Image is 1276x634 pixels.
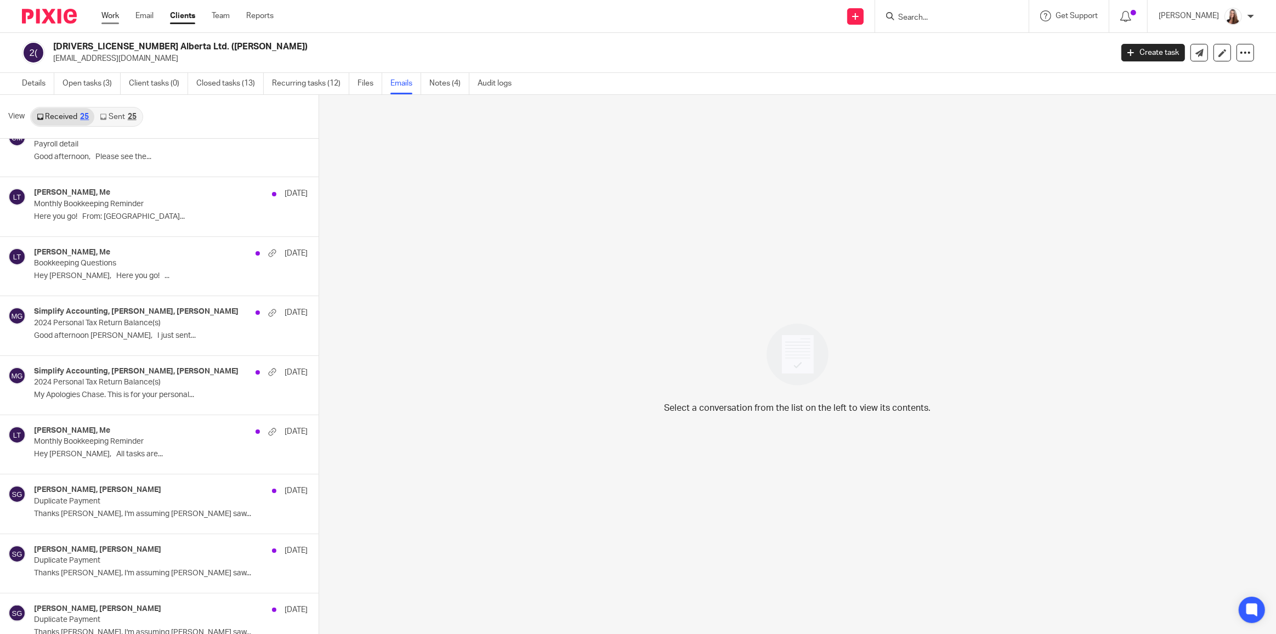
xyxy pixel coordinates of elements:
[285,307,308,318] p: [DATE]
[34,200,253,209] p: Monthly Bookkeeping Reminder
[8,545,26,563] img: svg%3E
[8,367,26,384] img: svg%3E
[358,73,382,94] a: Files
[272,73,349,94] a: Recurring tasks (12)
[101,10,119,21] a: Work
[34,319,253,328] p: 2024 Personal Tax Return Balance(s)
[80,113,89,121] div: 25
[8,248,26,265] img: svg%3E
[759,316,836,393] img: image
[34,615,253,625] p: Duplicate Payment
[128,113,137,121] div: 25
[31,108,94,126] a: Received25
[22,41,45,64] img: svg%3E
[1224,8,1242,25] img: Larissa-headshot-cropped.jpg
[63,73,121,94] a: Open tasks (3)
[135,10,154,21] a: Email
[34,510,308,519] p: Thanks [PERSON_NAME], I'm assuming [PERSON_NAME] saw...
[53,53,1105,64] p: [EMAIL_ADDRESS][DOMAIN_NAME]
[212,10,230,21] a: Team
[1056,12,1098,20] span: Get Support
[429,73,469,94] a: Notes (4)
[8,604,26,622] img: svg%3E
[34,331,308,341] p: Good afternoon [PERSON_NAME], I just sent...
[34,271,308,281] p: Hey [PERSON_NAME], Here you go! ...
[8,426,26,444] img: svg%3E
[34,188,110,197] h4: [PERSON_NAME], Me
[22,9,77,24] img: Pixie
[8,307,26,325] img: svg%3E
[34,485,161,495] h4: [PERSON_NAME], [PERSON_NAME]
[478,73,520,94] a: Audit logs
[34,140,253,149] p: Payroll detail
[1159,10,1219,21] p: [PERSON_NAME]
[664,401,931,415] p: Select a conversation from the list on the left to view its contents.
[34,545,161,554] h4: [PERSON_NAME], [PERSON_NAME]
[34,497,253,506] p: Duplicate Payment
[34,212,308,222] p: Here you go! From: [GEOGRAPHIC_DATA]...
[285,188,308,199] p: [DATE]
[8,188,26,206] img: svg%3E
[34,556,253,565] p: Duplicate Payment
[8,111,25,122] span: View
[34,248,110,257] h4: [PERSON_NAME], Me
[94,108,141,126] a: Sent25
[196,73,264,94] a: Closed tasks (13)
[34,569,308,578] p: Thanks [PERSON_NAME], I'm assuming [PERSON_NAME] saw...
[34,426,110,435] h4: [PERSON_NAME], Me
[285,248,308,259] p: [DATE]
[285,545,308,556] p: [DATE]
[170,10,195,21] a: Clients
[22,73,54,94] a: Details
[8,485,26,503] img: svg%3E
[285,485,308,496] p: [DATE]
[34,259,253,268] p: Bookkeeping Questions
[53,41,894,53] h2: [DRIVERS_LICENSE_NUMBER] Alberta Ltd. ([PERSON_NAME])
[34,604,161,614] h4: [PERSON_NAME], [PERSON_NAME]
[34,450,308,459] p: Hey [PERSON_NAME], All tasks are...
[34,390,308,400] p: My Apologies Chase. This is for your personal...
[34,152,308,162] p: Good afternoon, Please see the...
[129,73,188,94] a: Client tasks (0)
[246,10,274,21] a: Reports
[285,604,308,615] p: [DATE]
[390,73,421,94] a: Emails
[34,367,239,376] h4: Simplify Accounting, [PERSON_NAME], [PERSON_NAME]
[285,426,308,437] p: [DATE]
[34,437,253,446] p: Monthly Bookkeeping Reminder
[34,307,239,316] h4: Simplify Accounting, [PERSON_NAME], [PERSON_NAME]
[34,378,253,387] p: 2024 Personal Tax Return Balance(s)
[897,13,996,23] input: Search
[1121,44,1185,61] a: Create task
[285,367,308,378] p: [DATE]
